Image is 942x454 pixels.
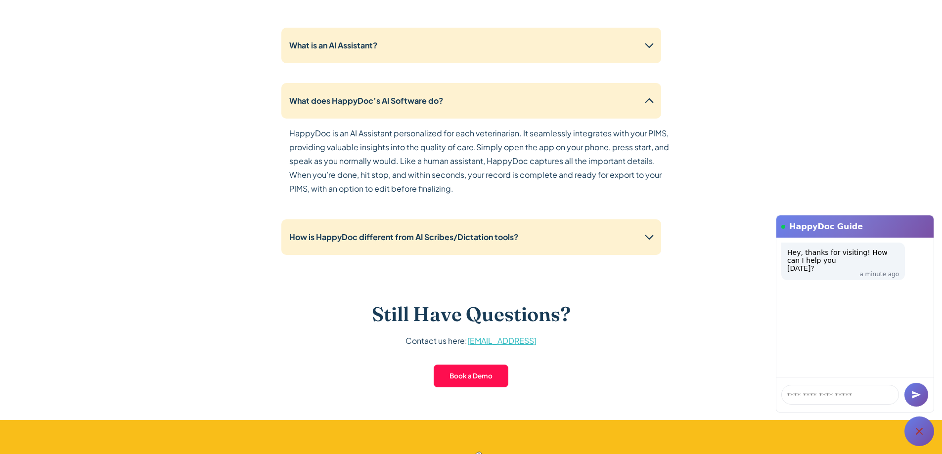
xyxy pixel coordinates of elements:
p: Contact us here: [405,334,537,348]
strong: How is HappyDoc different from AI Scribes/Dictation tools? [289,232,518,242]
strong: What does HappyDoc’s AI Software do? [289,95,443,106]
h3: Still Have Questions? [372,302,571,326]
strong: What is an AI Assistant? [289,40,377,50]
a: [EMAIL_ADDRESS] [467,335,537,346]
a: Book a Demo [433,364,509,388]
p: HappyDoc is an AI Assistant personalized for each veterinarian. It seamlessly integrates with you... [289,126,669,196]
